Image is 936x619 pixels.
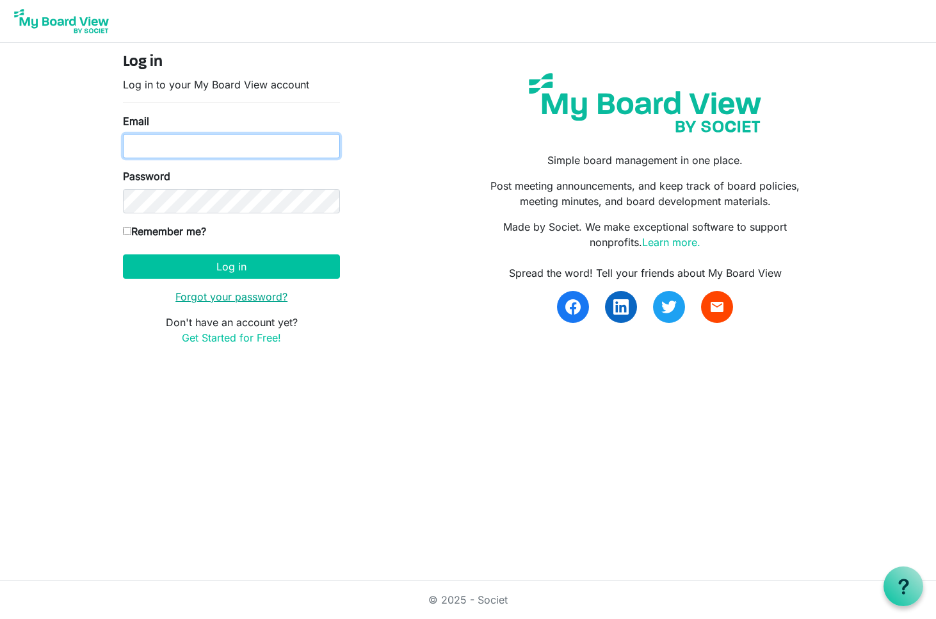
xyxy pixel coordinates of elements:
[701,291,733,323] a: email
[123,227,131,235] input: Remember me?
[519,63,771,142] img: my-board-view-societ.svg
[642,236,700,249] a: Learn more.
[123,77,340,92] p: Log in to your My Board View account
[428,593,508,606] a: © 2025 - Societ
[175,290,287,303] a: Forgot your password?
[123,315,340,345] p: Don't have an account yet?
[10,5,113,37] img: My Board View Logo
[182,331,281,344] a: Get Started for Free!
[478,265,813,281] div: Spread the word! Tell your friends about My Board View
[478,219,813,250] p: Made by Societ. We make exceptional software to support nonprofits.
[709,299,725,315] span: email
[565,299,581,315] img: facebook.svg
[123,53,340,72] h4: Log in
[123,169,170,184] label: Password
[123,113,149,129] label: Email
[661,299,677,315] img: twitter.svg
[123,254,340,279] button: Log in
[478,153,813,168] p: Simple board management in one place.
[123,224,206,239] label: Remember me?
[478,178,813,209] p: Post meeting announcements, and keep track of board policies, meeting minutes, and board developm...
[613,299,629,315] img: linkedin.svg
